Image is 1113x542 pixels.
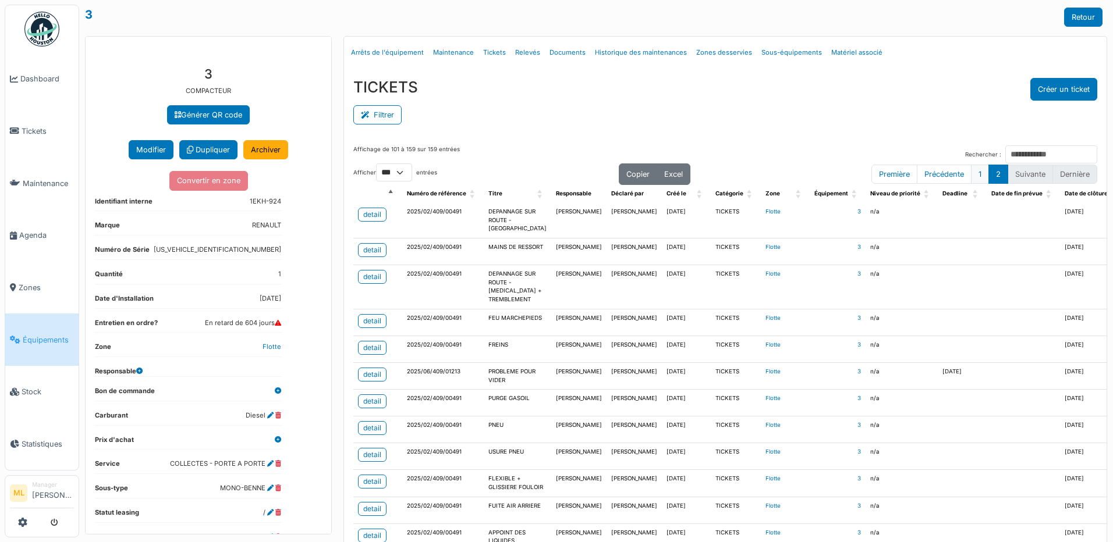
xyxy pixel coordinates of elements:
[711,203,761,238] td: TICKETS
[484,443,551,470] td: USURE PNEU
[619,163,657,185] button: Copier
[551,309,607,336] td: [PERSON_NAME]
[5,53,79,105] a: Dashboard
[973,185,980,203] span: Deadline: Activate to sort
[657,163,690,185] button: Excel
[765,270,781,277] a: Flotte
[358,341,387,355] a: detail
[1046,185,1053,203] span: Date de fin prévue: Activate to sort
[938,362,987,389] td: [DATE]
[866,336,938,362] td: n/a
[363,245,381,255] div: detail
[611,190,644,197] span: Déclaré par
[857,529,861,536] a: 3
[5,418,79,470] a: Statistiques
[402,470,484,497] td: 2025/02/409/00491
[95,342,111,356] dt: Zone
[358,421,387,435] a: detail
[857,244,861,250] a: 3
[95,294,154,308] dt: Date d'Installation
[765,475,781,482] a: Flotte
[607,443,662,470] td: [PERSON_NAME]
[22,438,74,450] span: Statistiques
[765,244,781,250] a: Flotte
[917,165,972,184] button: Previous
[358,208,387,222] a: detail
[662,497,711,523] td: [DATE]
[358,314,387,328] a: detail
[866,238,938,265] td: n/a
[358,502,387,516] a: detail
[358,448,387,462] a: detail
[95,483,128,498] dt: Sous-type
[363,209,381,220] div: detail
[205,318,281,328] dd: En retard de 604 jours
[32,480,74,505] li: [PERSON_NAME]
[179,140,238,159] a: Dupliquer
[5,157,79,209] a: Maintenance
[511,39,545,66] a: Relevés
[857,502,861,509] a: 3
[711,238,761,265] td: TICKETS
[866,443,938,470] td: n/a
[484,362,551,389] td: PROBLEME POUR VIDER
[95,269,123,284] dt: Quantité
[871,165,917,184] button: First
[32,480,74,489] div: Manager
[484,203,551,238] td: DEPANNAGE SUR ROUTE - [GEOGRAPHIC_DATA]
[22,126,74,137] span: Tickets
[1030,78,1097,101] button: Créer un ticket
[607,497,662,523] td: [PERSON_NAME]
[551,443,607,470] td: [PERSON_NAME]
[545,39,590,66] a: Documents
[711,265,761,309] td: TICKETS
[866,265,938,309] td: n/a
[95,508,139,522] dt: Statut leasing
[857,270,861,277] a: 3
[857,341,861,348] a: 3
[5,262,79,314] a: Zones
[478,39,511,66] a: Tickets
[866,470,938,497] td: n/a
[353,145,460,163] div: Affichage de 101 à 159 sur 159 entrées
[711,443,761,470] td: TICKETS
[765,422,781,428] a: Flotte
[10,480,74,508] a: ML Manager[PERSON_NAME]
[551,362,607,389] td: [PERSON_NAME]
[484,238,551,265] td: MAINS DE RESSORT
[715,190,743,197] span: Catégorie
[95,245,150,259] dt: Numéro de Série
[551,470,607,497] td: [PERSON_NAME]
[711,309,761,336] td: TICKETS
[19,230,74,241] span: Agenda
[220,483,281,493] dd: MONO-BENNE
[662,443,711,470] td: [DATE]
[20,73,74,84] span: Dashboard
[747,185,754,203] span: Catégorie: Activate to sort
[167,105,250,124] a: Générer QR code
[711,336,761,362] td: TICKETS
[95,435,134,450] dt: Prix d'achat
[95,366,143,376] dt: Responsable
[470,185,477,203] span: Numéro de référence: Activate to sort
[484,336,551,362] td: FREINS
[607,238,662,265] td: [PERSON_NAME]
[814,190,848,197] span: Équipement
[250,197,281,206] dd: 1EKH-924
[363,504,381,514] div: detail
[607,336,662,362] td: [PERSON_NAME]
[95,318,158,333] dt: Entretien en ordre?
[551,265,607,309] td: [PERSON_NAME]
[757,39,827,66] a: Sous-équipements
[363,423,381,433] div: detail
[363,530,381,541] div: detail
[402,416,484,443] td: 2025/02/409/00491
[991,190,1043,197] span: Date de fin prévue
[85,8,93,22] a: 3
[765,395,781,401] a: Flotte
[95,86,322,96] p: COMPACTEUR
[697,185,704,203] span: Créé le: Activate to sort
[607,416,662,443] td: [PERSON_NAME]
[942,190,967,197] span: Deadline
[711,390,761,416] td: TICKETS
